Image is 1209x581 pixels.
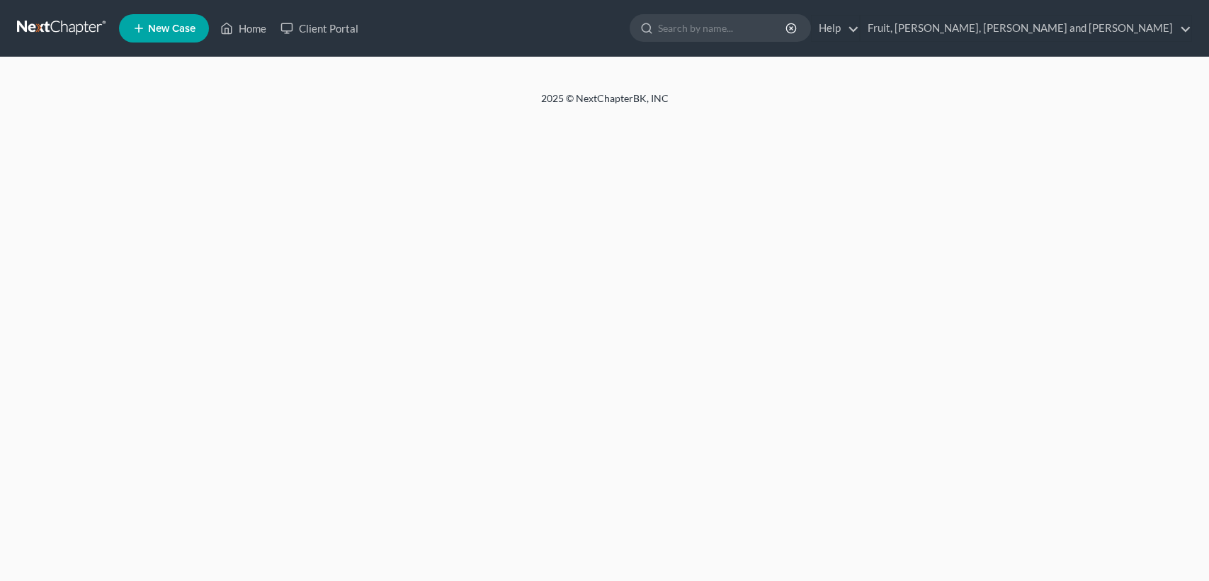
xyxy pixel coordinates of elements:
[861,16,1191,41] a: Fruit, [PERSON_NAME], [PERSON_NAME] and [PERSON_NAME]
[658,15,788,41] input: Search by name...
[273,16,365,41] a: Client Portal
[812,16,859,41] a: Help
[213,16,273,41] a: Home
[148,23,195,34] span: New Case
[201,91,1009,117] div: 2025 © NextChapterBK, INC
